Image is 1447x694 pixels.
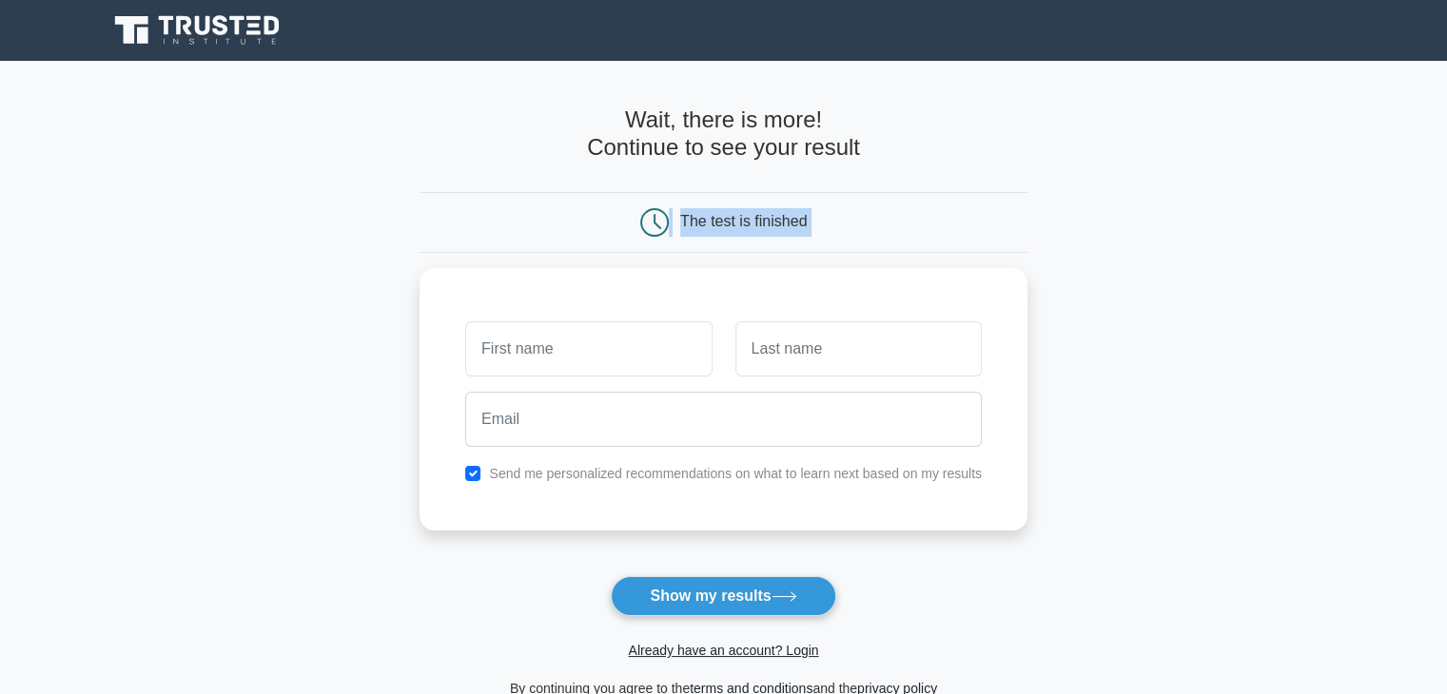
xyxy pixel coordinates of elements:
[611,576,835,616] button: Show my results
[420,106,1027,162] h4: Wait, there is more! Continue to see your result
[489,466,982,481] label: Send me personalized recommendations on what to learn next based on my results
[628,643,818,658] a: Already have an account? Login
[735,321,982,376] input: Last name
[680,213,807,229] div: The test is finished
[465,321,712,376] input: First name
[465,392,982,447] input: Email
